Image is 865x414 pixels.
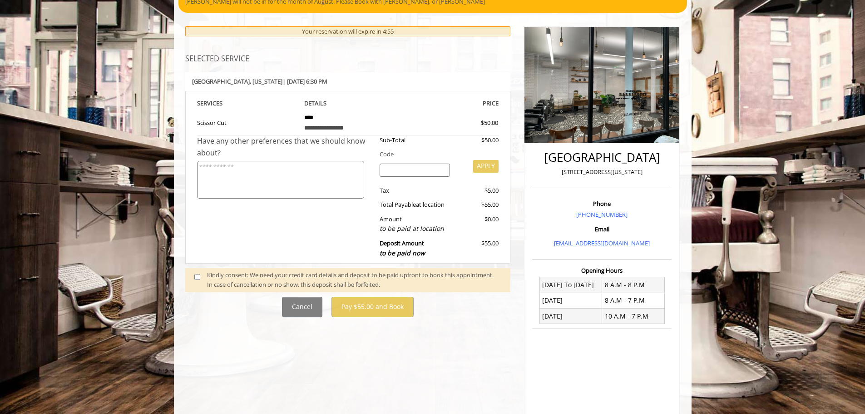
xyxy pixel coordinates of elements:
div: Your reservation will expire in 4:55 [185,26,511,37]
h3: Opening Hours [532,267,672,274]
th: PRICE [398,98,499,109]
h2: [GEOGRAPHIC_DATA] [534,151,669,164]
span: at location [416,200,445,209]
p: [STREET_ADDRESS][US_STATE] [534,167,669,177]
span: S [219,99,222,107]
div: Sub-Total [373,135,457,145]
div: Total Payable [373,200,457,209]
div: $55.00 [457,239,499,258]
h3: SELECTED SERVICE [185,55,511,63]
div: $50.00 [457,135,499,145]
span: to be paid now [380,249,425,257]
div: to be paid at location [380,224,450,234]
div: $55.00 [457,200,499,209]
th: DETAILS [297,98,398,109]
div: $5.00 [457,186,499,195]
div: Have any other preferences that we should know about? [197,135,373,159]
a: [PHONE_NUMBER] [576,210,628,219]
span: , [US_STATE] [250,77,282,85]
div: Tax [373,186,457,195]
h3: Phone [534,200,669,207]
button: Cancel [282,297,322,317]
td: Scissor Cut [197,109,298,135]
button: Pay $55.00 and Book [331,297,414,317]
th: SERVICE [197,98,298,109]
a: [EMAIL_ADDRESS][DOMAIN_NAME] [554,239,650,247]
div: $50.00 [448,118,498,128]
b: [GEOGRAPHIC_DATA] | [DATE] 6:30 PM [192,77,327,85]
div: $0.00 [457,214,499,234]
td: [DATE] To [DATE] [539,277,602,293]
td: [DATE] [539,309,602,324]
div: Amount [373,214,457,234]
td: 8 A.M - 7 P.M [602,293,665,308]
h3: Email [534,226,669,232]
td: 8 A.M - 8 P.M [602,277,665,293]
td: 10 A.M - 7 P.M [602,309,665,324]
td: [DATE] [539,293,602,308]
div: Kindly consent: We need your credit card details and deposit to be paid upfront to book this appo... [207,270,501,289]
button: APPLY [473,160,499,173]
div: Code [373,150,499,159]
b: Deposit Amount [380,239,425,257]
